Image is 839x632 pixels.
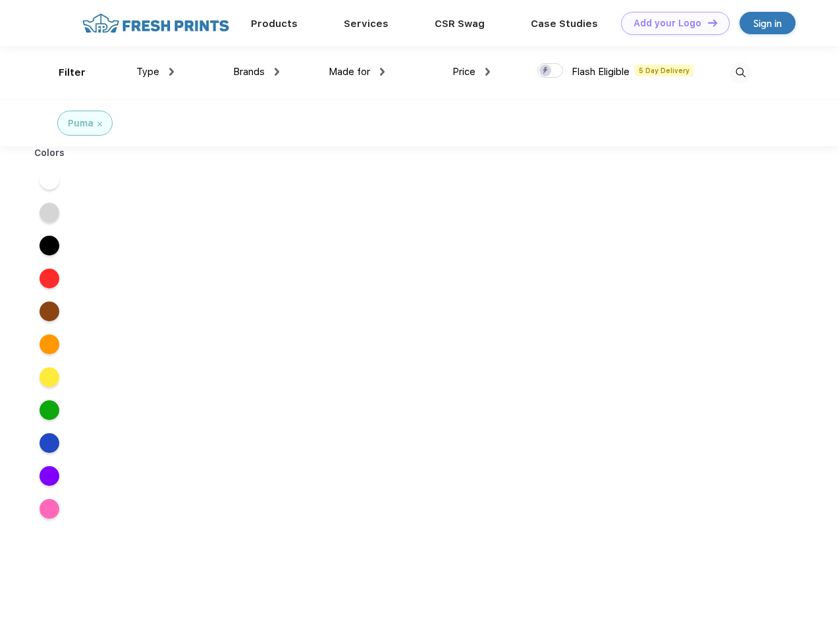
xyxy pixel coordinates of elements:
[136,66,159,78] span: Type
[97,122,102,126] img: filter_cancel.svg
[708,19,717,26] img: DT
[753,16,782,31] div: Sign in
[59,65,86,80] div: Filter
[740,12,796,34] a: Sign in
[572,66,630,78] span: Flash Eligible
[275,68,279,76] img: dropdown.png
[730,62,751,84] img: desktop_search.svg
[24,146,75,160] div: Colors
[435,18,485,30] a: CSR Swag
[452,66,475,78] span: Price
[380,68,385,76] img: dropdown.png
[78,12,233,35] img: fo%20logo%202.webp
[634,18,701,29] div: Add your Logo
[169,68,174,76] img: dropdown.png
[233,66,265,78] span: Brands
[251,18,298,30] a: Products
[485,68,490,76] img: dropdown.png
[68,117,94,130] div: Puma
[344,18,389,30] a: Services
[635,65,693,76] span: 5 Day Delivery
[329,66,370,78] span: Made for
